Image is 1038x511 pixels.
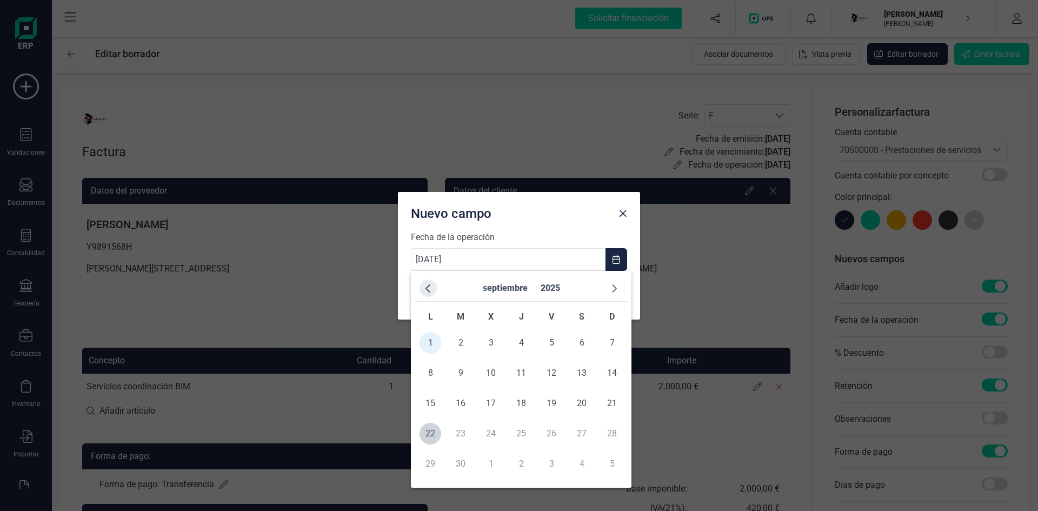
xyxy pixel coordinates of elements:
span: M [457,311,464,322]
span: 2 [450,332,471,354]
span: 5 [541,332,562,354]
span: 20 [571,393,593,414]
span: 14 [601,362,623,384]
span: 11 [510,362,532,384]
span: 22 [420,423,441,444]
label: Fecha de la operación [411,231,495,244]
span: 21 [601,393,623,414]
span: 12 [541,362,562,384]
button: Close [614,205,631,222]
span: septiembre [478,278,532,297]
span: V [549,311,554,322]
span: 8 [420,362,441,384]
span: 19 [541,393,562,414]
span: 1 [420,332,441,354]
span: 15 [420,393,441,414]
span: 13 [571,362,593,384]
span: 6 [571,332,593,354]
span: D [609,311,615,322]
span: X [488,311,494,322]
div: Nuevo campo [407,201,614,222]
span: 18 [510,393,532,414]
span: L [428,311,433,322]
span: J [519,311,524,322]
span: 16 [450,393,471,414]
span: 10 [480,362,502,384]
span: 17 [480,393,502,414]
span: 2025 [536,278,564,297]
span: 4 [510,332,532,354]
span: S [579,311,584,322]
span: 9 [450,362,471,384]
span: 3 [480,332,502,354]
span: 7 [601,332,623,354]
